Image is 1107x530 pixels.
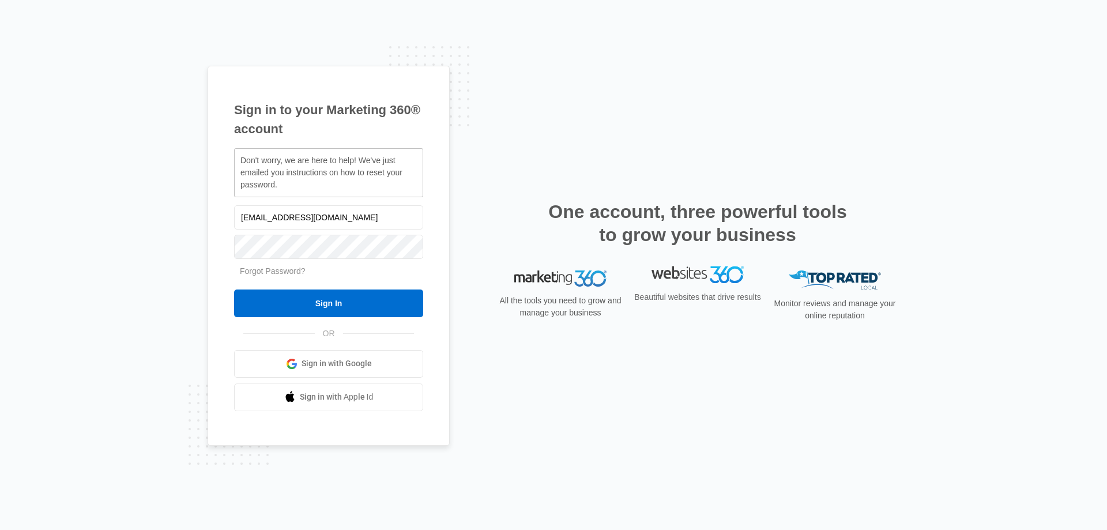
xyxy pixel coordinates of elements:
a: Sign in with Apple Id [234,384,423,411]
span: OR [315,328,343,340]
img: Websites 360 [652,270,744,287]
img: Marketing 360 [514,270,607,287]
p: All the tools you need to grow and manage your business [496,295,625,319]
p: Beautiful websites that drive results [633,296,762,308]
span: Don't worry, we are here to help! We've just emailed you instructions on how to reset your password. [240,156,402,189]
h1: Sign in to your Marketing 360® account [234,100,423,138]
p: Monitor reviews and manage your online reputation [770,298,899,322]
a: Forgot Password? [240,266,306,276]
span: Sign in with Google [302,358,372,370]
a: Sign in with Google [234,350,423,378]
input: Email [234,205,423,230]
h2: One account, three powerful tools to grow your business [545,200,850,246]
img: Top Rated Local [789,270,881,290]
input: Sign In [234,290,423,317]
span: Sign in with Apple Id [300,391,374,403]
